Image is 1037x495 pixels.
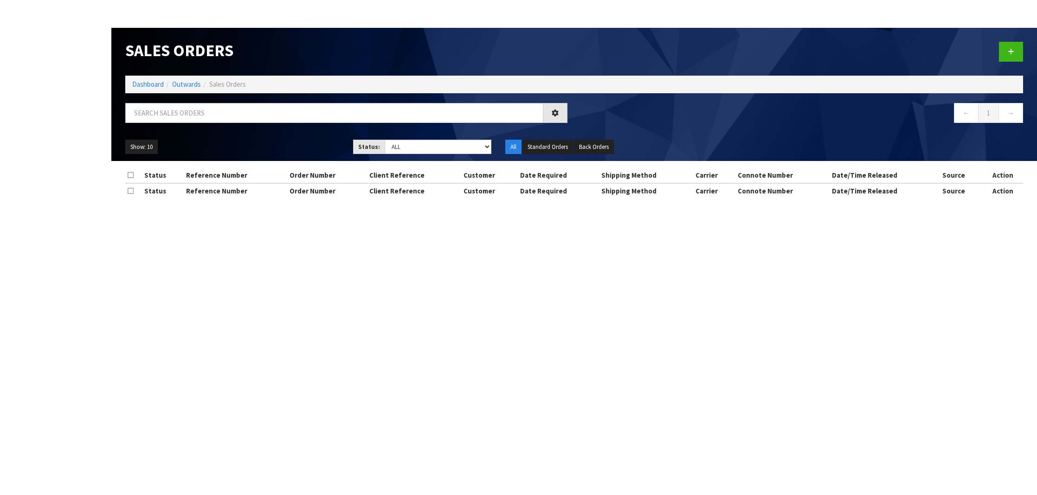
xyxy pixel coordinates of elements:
[132,80,164,89] a: Dashboard
[287,168,367,183] th: Order Number
[574,140,614,154] button: Back Orders
[735,183,830,198] th: Connote Number
[461,183,518,198] th: Customer
[978,103,999,123] a: 1
[518,168,599,183] th: Date Required
[983,183,1023,198] th: Action
[599,183,693,198] th: Shipping Method
[505,140,522,154] button: All
[367,168,461,183] th: Client Reference
[940,168,983,183] th: Source
[518,183,599,198] th: Date Required
[142,168,184,183] th: Status
[581,103,1024,126] nav: Page navigation
[125,140,158,154] button: Show: 10
[142,183,184,198] th: Status
[693,183,735,198] th: Carrier
[358,143,380,151] strong: Status:
[184,168,287,183] th: Reference Number
[940,183,983,198] th: Source
[461,168,518,183] th: Customer
[125,103,543,123] input: Search sales orders
[125,42,567,60] h1: Sales Orders
[735,168,830,183] th: Connote Number
[830,168,940,183] th: Date/Time Released
[522,140,573,154] button: Standard Orders
[287,183,367,198] th: Order Number
[184,183,287,198] th: Reference Number
[954,103,979,123] a: ←
[367,183,461,198] th: Client Reference
[693,168,735,183] th: Carrier
[830,183,940,198] th: Date/Time Released
[599,168,693,183] th: Shipping Method
[983,168,1023,183] th: Action
[209,80,246,89] span: Sales Orders
[998,103,1023,123] a: →
[172,80,201,89] a: Outwards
